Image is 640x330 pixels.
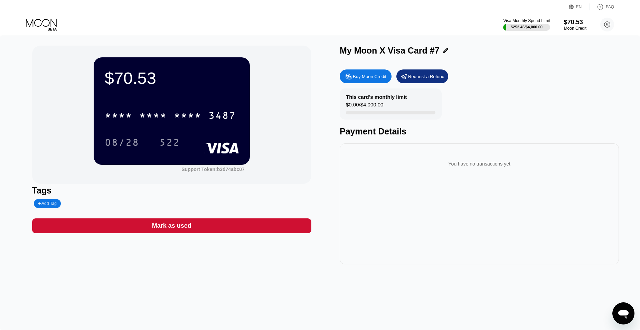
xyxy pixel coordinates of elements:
[569,3,590,10] div: EN
[346,94,407,100] div: This card’s monthly limit
[576,4,582,9] div: EN
[340,69,392,83] div: Buy Moon Credit
[34,199,61,208] div: Add Tag
[612,302,634,324] iframe: Button to launch messaging window
[32,218,311,233] div: Mark as used
[564,19,586,31] div: $70.53Moon Credit
[503,18,550,23] div: Visa Monthly Spend Limit
[503,18,550,31] div: Visa Monthly Spend Limit$252.45/$4,000.00
[105,138,139,149] div: 08/28
[511,25,543,29] div: $252.45 / $4,000.00
[590,3,614,10] div: FAQ
[564,26,586,31] div: Moon Credit
[564,19,586,26] div: $70.53
[353,74,386,79] div: Buy Moon Credit
[340,126,619,136] div: Payment Details
[32,186,311,196] div: Tags
[346,102,383,111] div: $0.00 / $4,000.00
[152,222,191,230] div: Mark as used
[38,201,57,206] div: Add Tag
[100,134,144,151] div: 08/28
[396,69,448,83] div: Request a Refund
[105,68,239,88] div: $70.53
[340,46,440,56] div: My Moon X Visa Card #7
[154,134,185,151] div: 522
[159,138,180,149] div: 522
[181,167,245,172] div: Support Token: b3d74abc07
[606,4,614,9] div: FAQ
[408,74,444,79] div: Request a Refund
[181,167,245,172] div: Support Token:b3d74abc07
[208,111,236,122] div: 3487
[345,154,613,173] div: You have no transactions yet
